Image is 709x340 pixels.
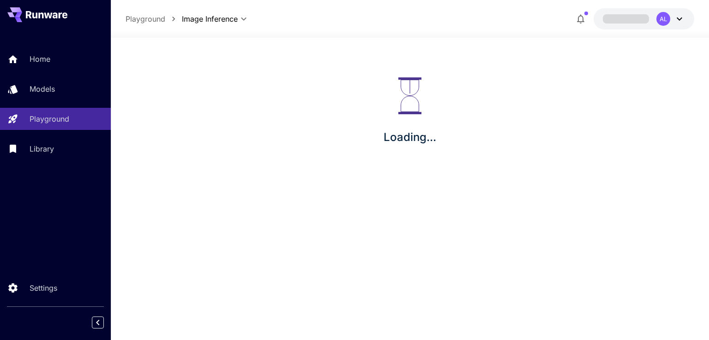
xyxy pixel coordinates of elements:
[30,282,57,293] p: Settings
[656,12,670,26] div: AL
[30,143,54,154] p: Library
[99,314,111,331] div: Collapse sidebar
[30,83,55,94] p: Models
[92,317,104,328] button: Collapse sidebar
[594,8,694,29] button: AL
[182,13,238,24] span: Image Inference
[30,113,69,124] p: Playground
[126,13,182,24] nav: breadcrumb
[30,53,50,64] p: Home
[126,13,165,24] a: Playground
[384,129,436,146] p: Loading...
